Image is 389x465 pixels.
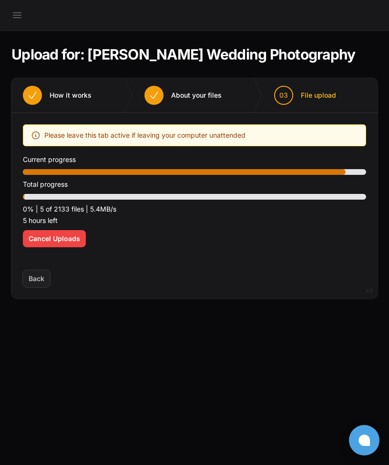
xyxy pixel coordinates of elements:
[133,78,233,112] button: About your files
[23,154,366,165] p: Current progress
[23,230,86,247] button: Cancel Uploads
[44,130,246,141] span: Please leave this tab active if leaving your computer unattended
[23,203,366,215] p: 0% | 5 of 2133 files | 5.4MB/s
[23,179,366,190] p: Total progress
[301,91,336,100] span: File upload
[349,425,379,455] button: Open chat window
[11,78,103,112] button: How it works
[29,234,80,243] span: Cancel Uploads
[50,91,92,100] span: How it works
[171,91,222,100] span: About your files
[366,285,373,296] div: v2
[263,78,348,112] button: 03 File upload
[279,91,288,100] span: 03
[23,215,366,226] p: 5 hours left
[11,46,355,63] h1: Upload for: [PERSON_NAME] Wedding Photography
